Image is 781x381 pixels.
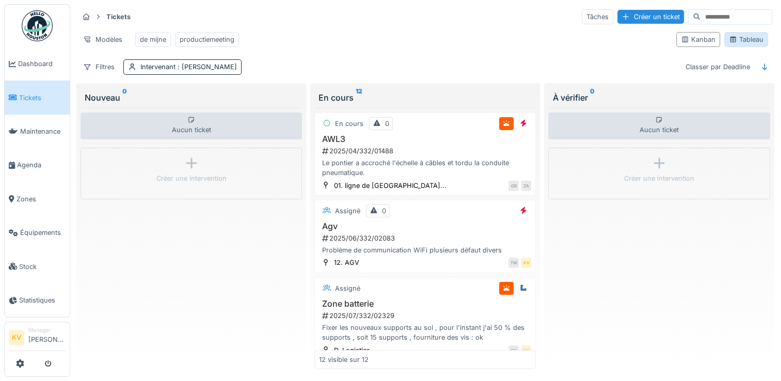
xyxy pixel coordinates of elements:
[85,91,298,104] div: Nouveau
[681,59,755,74] div: Classer par Deadline
[17,160,66,170] span: Agenda
[382,206,386,216] div: 0
[156,173,227,183] div: Créer une intervention
[5,81,70,114] a: Tickets
[335,206,360,216] div: Assigné
[102,12,135,22] strong: Tickets
[335,119,363,129] div: En cours
[335,283,360,293] div: Assigné
[5,216,70,249] a: Équipements
[5,115,70,148] a: Maintenance
[334,258,359,267] div: 12. AGV
[319,221,531,231] h3: Agv
[20,228,66,237] span: Équipements
[356,91,362,104] sup: 12
[180,35,234,44] div: productiemeeting
[140,35,166,44] div: de mijne
[19,93,66,103] span: Tickets
[5,249,70,283] a: Stock
[28,326,66,348] li: [PERSON_NAME]
[334,345,370,355] div: D. Logistics
[319,299,531,309] h3: Zone batterie
[321,311,531,321] div: 2025/07/332/02329
[22,10,53,41] img: Badge_color-CXgf-gQk.svg
[681,35,715,44] div: Kanban
[319,355,369,364] div: 12 visible sur 12
[617,10,684,24] div: Créer un ticket
[508,258,519,268] div: TW
[729,35,763,44] div: Tableau
[552,91,766,104] div: À vérifier
[122,91,127,104] sup: 0
[521,258,531,268] div: KV
[28,326,66,334] div: Manager
[176,63,237,71] span: : [PERSON_NAME]
[9,330,24,345] li: KV
[508,345,519,356] div: PG
[9,326,66,351] a: KV Manager[PERSON_NAME]
[140,62,237,72] div: Intervenant
[319,323,531,342] div: Fixer les nouveaux supports au sol , pour l'instant j'ai 50 % des supports , soit 15 supports , f...
[521,181,531,191] div: ZA
[20,126,66,136] span: Maintenance
[582,9,613,24] div: Tâches
[589,91,594,104] sup: 0
[319,158,531,178] div: Le pontier a accroché l'échelle à câbles et tordu la conduite pneumatique.
[548,113,770,139] div: Aucun ticket
[319,245,531,255] div: Problème de communication WiFi plusieurs défaut divers
[81,113,302,139] div: Aucun ticket
[624,173,694,183] div: Créer une intervention
[385,119,389,129] div: 0
[319,134,531,144] h3: AWL3
[5,47,70,81] a: Dashboard
[78,59,119,74] div: Filtres
[5,148,70,182] a: Agenda
[17,194,66,204] span: Zones
[508,181,519,191] div: GR
[321,233,531,243] div: 2025/06/332/02083
[18,59,66,69] span: Dashboard
[521,345,531,356] div: KV
[321,146,531,156] div: 2025/04/332/01488
[19,262,66,272] span: Stock
[5,283,70,317] a: Statistiques
[334,181,447,190] div: 01. ligne de [GEOGRAPHIC_DATA]...
[19,295,66,305] span: Statistiques
[5,182,70,216] a: Zones
[78,32,127,47] div: Modèles
[318,91,532,104] div: En cours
